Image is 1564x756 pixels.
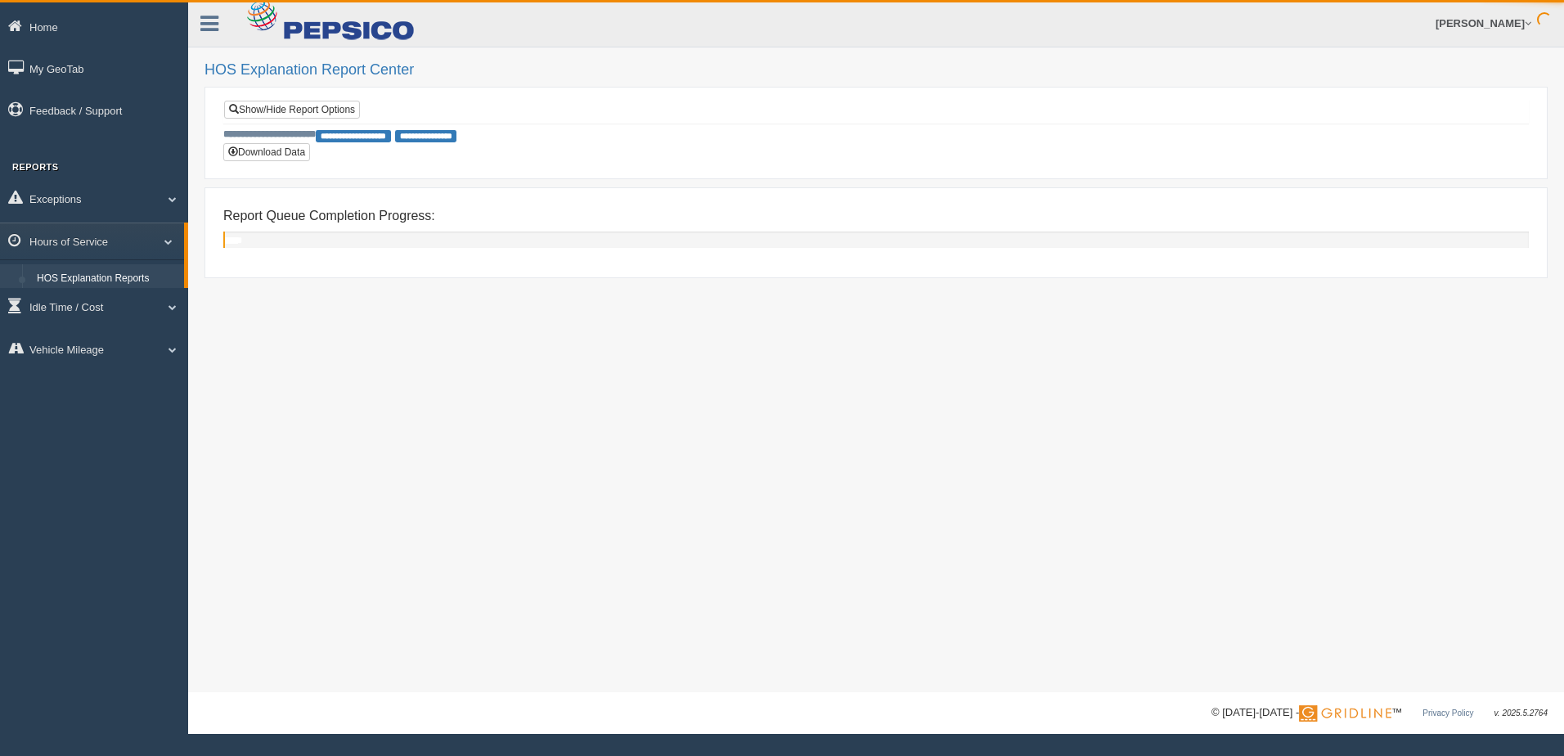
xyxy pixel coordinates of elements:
h4: Report Queue Completion Progress: [223,209,1529,223]
a: Privacy Policy [1422,709,1473,718]
span: v. 2025.5.2764 [1494,709,1548,718]
div: © [DATE]-[DATE] - ™ [1211,704,1548,722]
a: HOS Explanation Reports [29,264,184,294]
button: Download Data [223,143,310,161]
img: Gridline [1299,705,1391,722]
h2: HOS Explanation Report Center [204,62,1548,79]
a: Show/Hide Report Options [224,101,360,119]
